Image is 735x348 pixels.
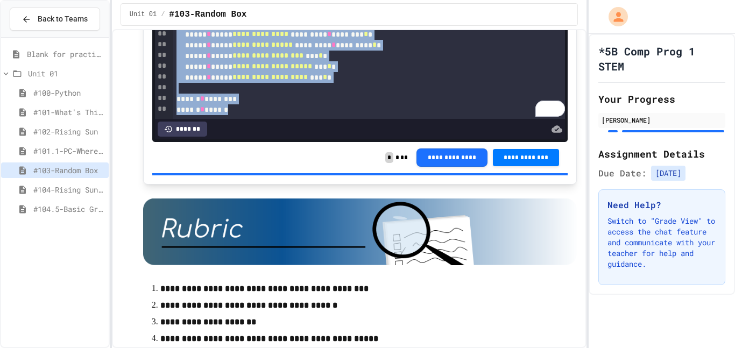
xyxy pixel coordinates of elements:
[607,216,716,269] p: Switch to "Grade View" to access the chat feature and communicate with your teacher for help and ...
[33,165,104,176] span: #103-Random Box
[598,146,725,161] h2: Assignment Details
[33,87,104,98] span: #100-Python
[10,8,100,31] button: Back to Teams
[602,115,722,125] div: [PERSON_NAME]
[38,13,88,25] span: Back to Teams
[130,10,157,19] span: Unit 01
[169,8,246,21] span: #103-Random Box
[651,166,685,181] span: [DATE]
[598,167,647,180] span: Due Date:
[598,91,725,106] h2: Your Progress
[33,203,104,215] span: #104.5-Basic Graphics Review
[598,44,725,74] h1: *5B Comp Prog 1 STEM
[28,68,104,79] span: Unit 01
[607,198,716,211] h3: Need Help?
[597,4,631,29] div: My Account
[33,145,104,157] span: #101.1-PC-Where am I?
[161,10,165,19] span: /
[33,106,104,118] span: #101-What's This ??
[27,48,104,60] span: Blank for practice
[33,126,104,137] span: #102-Rising Sun
[33,184,104,195] span: #104-Rising Sun Plus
